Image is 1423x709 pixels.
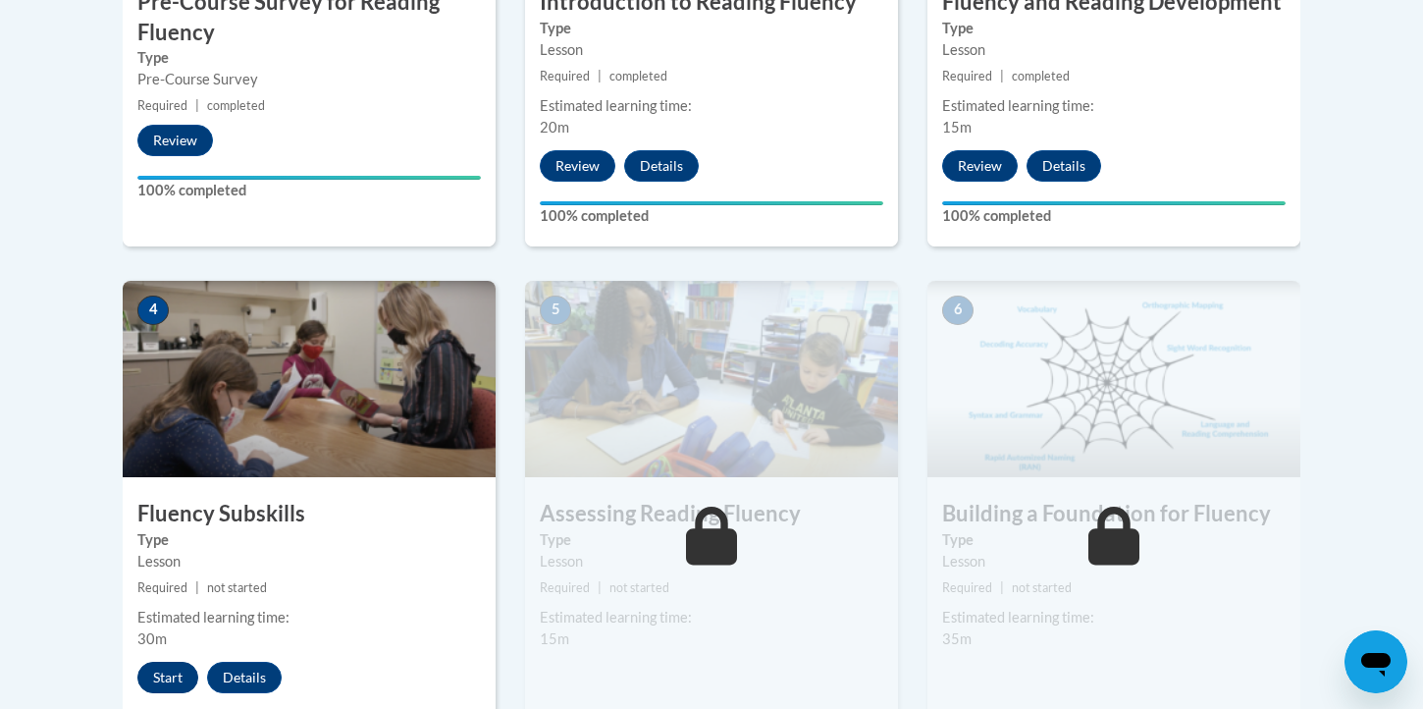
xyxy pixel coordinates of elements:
[942,580,992,595] span: Required
[137,607,481,628] div: Estimated learning time:
[1012,580,1072,595] span: not started
[540,551,883,573] div: Lesson
[137,630,167,647] span: 30m
[942,95,1286,117] div: Estimated learning time:
[137,662,198,693] button: Start
[195,580,199,595] span: |
[942,630,972,647] span: 35m
[1027,150,1101,182] button: Details
[137,125,213,156] button: Review
[540,205,883,227] label: 100% completed
[540,529,883,551] label: Type
[540,296,571,325] span: 5
[540,201,883,205] div: Your progress
[942,205,1286,227] label: 100% completed
[942,150,1018,182] button: Review
[207,580,267,595] span: not started
[137,180,481,201] label: 100% completed
[609,580,669,595] span: not started
[942,18,1286,39] label: Type
[540,119,569,136] span: 20m
[137,580,187,595] span: Required
[942,551,1286,573] div: Lesson
[137,176,481,180] div: Your progress
[207,98,265,113] span: completed
[540,630,569,647] span: 15m
[137,296,169,325] span: 4
[942,529,1286,551] label: Type
[1344,630,1407,693] iframe: Button to launch messaging window
[137,551,481,573] div: Lesson
[540,18,883,39] label: Type
[1012,69,1070,83] span: completed
[123,499,496,529] h3: Fluency Subskills
[942,69,992,83] span: Required
[137,69,481,90] div: Pre-Course Survey
[207,662,282,693] button: Details
[942,296,974,325] span: 6
[525,281,898,477] img: Course Image
[195,98,199,113] span: |
[540,580,590,595] span: Required
[1000,580,1004,595] span: |
[540,39,883,61] div: Lesson
[137,529,481,551] label: Type
[540,150,615,182] button: Review
[137,47,481,69] label: Type
[927,281,1300,477] img: Course Image
[540,95,883,117] div: Estimated learning time:
[942,607,1286,628] div: Estimated learning time:
[624,150,699,182] button: Details
[942,39,1286,61] div: Lesson
[1000,69,1004,83] span: |
[609,69,667,83] span: completed
[137,98,187,113] span: Required
[123,281,496,477] img: Course Image
[598,580,602,595] span: |
[540,607,883,628] div: Estimated learning time:
[540,69,590,83] span: Required
[598,69,602,83] span: |
[927,499,1300,529] h3: Building a Foundation for Fluency
[942,201,1286,205] div: Your progress
[942,119,972,136] span: 15m
[525,499,898,529] h3: Assessing Reading Fluency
